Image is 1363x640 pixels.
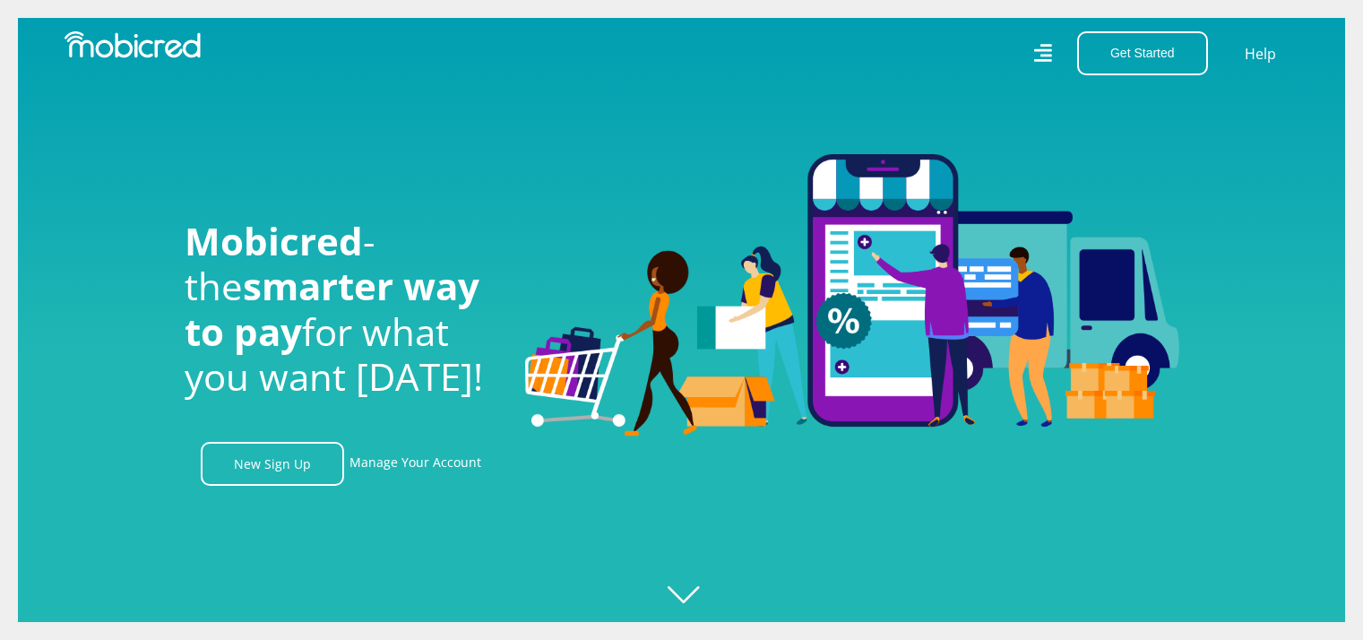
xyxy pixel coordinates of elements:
button: Get Started [1077,31,1208,75]
h1: - the for what you want [DATE]! [185,219,498,400]
a: New Sign Up [201,442,344,486]
a: Manage Your Account [349,442,481,486]
img: Welcome to Mobicred [525,154,1179,437]
span: smarter way to pay [185,260,479,356]
img: Mobicred [65,31,201,58]
span: Mobicred [185,215,363,266]
a: Help [1244,42,1277,65]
